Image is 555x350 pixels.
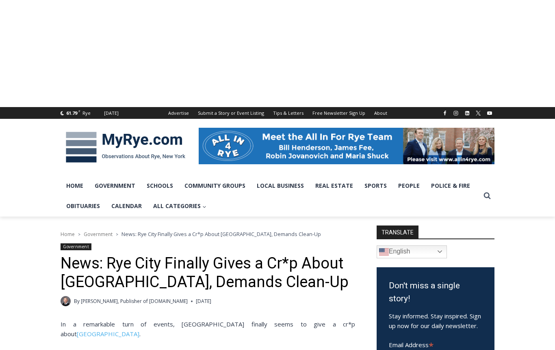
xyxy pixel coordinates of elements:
[81,298,188,305] a: [PERSON_NAME], Publisher of [DOMAIN_NAME]
[359,176,392,196] a: Sports
[89,176,141,196] a: Government
[61,243,91,250] a: Government
[78,109,80,113] span: F
[116,232,118,237] span: >
[61,126,191,168] img: MyRye.com
[389,311,482,331] p: Stay informed. Stay inspired. Sign up now for our daily newsletter.
[462,108,472,118] a: Linkedin
[121,230,321,238] span: News: Rye City Finally Gives a Cr*p About [GEOGRAPHIC_DATA], Demands Clean-Up
[61,176,89,196] a: Home
[104,110,119,117] div: [DATE]
[153,202,206,210] span: All Categories
[389,279,482,305] h3: Don't miss a single story!
[147,196,212,216] a: All Categories
[473,108,483,118] a: X
[141,176,179,196] a: Schools
[84,231,113,238] a: Government
[199,128,494,164] img: All in for Rye
[310,176,359,196] a: Real Estate
[392,176,425,196] a: People
[78,232,80,237] span: >
[179,176,251,196] a: Community Groups
[74,297,80,305] span: By
[377,225,418,238] strong: TRANSLATE
[451,108,461,118] a: Instagram
[193,107,269,119] a: Submit a Story or Event Listing
[77,330,139,338] a: [GEOGRAPHIC_DATA]
[196,297,211,305] time: [DATE]
[480,189,494,203] button: View Search Form
[61,296,71,306] a: Author image
[61,196,106,216] a: Obituaries
[251,176,310,196] a: Local Business
[66,110,77,116] span: 61.79
[61,254,355,291] h1: News: Rye City Finally Gives a Cr*p About [GEOGRAPHIC_DATA], Demands Clean-Up
[269,107,308,119] a: Tips & Letters
[377,245,447,258] a: English
[61,230,355,238] nav: Breadcrumbs
[425,176,476,196] a: Police & Fire
[82,110,91,117] div: Rye
[61,319,355,339] p: In a remarkable turn of events, [GEOGRAPHIC_DATA] finally seems to give a cr*p about .
[308,107,370,119] a: Free Newsletter Sign Up
[164,107,392,119] nav: Secondary Navigation
[440,108,450,118] a: Facebook
[370,107,392,119] a: About
[485,108,494,118] a: YouTube
[164,107,193,119] a: Advertise
[61,231,75,238] a: Home
[61,176,480,217] nav: Primary Navigation
[106,196,147,216] a: Calendar
[379,247,389,257] img: en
